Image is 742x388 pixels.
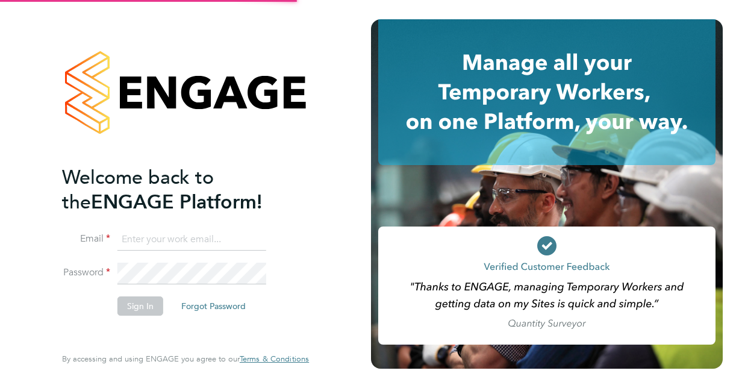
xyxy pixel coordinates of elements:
[240,354,309,364] a: Terms & Conditions
[172,296,255,316] button: Forgot Password
[117,229,266,251] input: Enter your work email...
[62,354,309,364] span: By accessing and using ENGAGE you agree to our
[240,354,309,364] span: Terms & Conditions
[62,166,214,214] span: Welcome back to the
[117,296,163,316] button: Sign In
[62,233,110,245] label: Email
[62,165,297,214] h2: ENGAGE Platform!
[62,266,110,279] label: Password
